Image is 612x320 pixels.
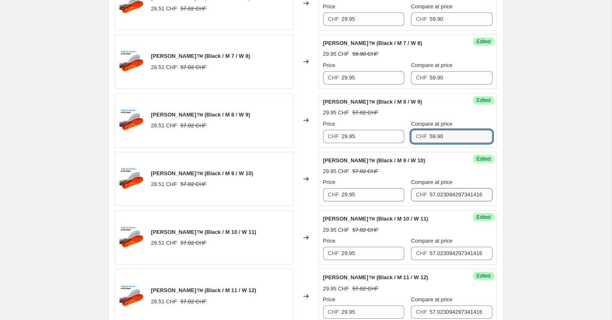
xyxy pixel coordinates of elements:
span: [PERSON_NAME]™️ (Black / M 11 / W 12) [323,274,428,280]
span: CHF [416,250,427,256]
span: [PERSON_NAME]™️ (Black / M 10 / W 11) [151,229,256,235]
span: [PERSON_NAME]™️ (Black / M 7 / W 8) [323,40,422,46]
span: [PERSON_NAME]™️ (Black / M 8 / W 9) [151,112,250,118]
span: [PERSON_NAME]™️ (Black / M 8 / W 9) [323,99,422,105]
strike: 57.02 CHF [180,239,206,247]
span: Price [323,3,336,10]
img: Orange_80x.webp [119,284,144,309]
span: CHF [328,74,339,81]
span: Compare at price [411,296,453,303]
strike: 57.02 CHF [180,5,206,13]
span: CHF [328,309,339,315]
span: [PERSON_NAME]™️ (Black / M 11 / W 12) [151,287,256,293]
span: CHF [328,191,339,198]
div: 28.51 CHF [151,63,177,72]
strike: 57.02 CHF [180,122,206,130]
span: Price [323,121,336,127]
img: Orange_80x.webp [119,225,144,250]
div: 29.95 CHF [323,167,349,176]
span: CHF [416,191,427,198]
strike: 57.02 CHF [180,63,206,72]
strike: 57.02 CHF [352,167,378,176]
span: CHF [328,250,339,256]
span: CHF [416,74,427,81]
span: [PERSON_NAME]™️ (Black / M 9 / W 10) [151,170,254,176]
span: Compare at price [411,3,453,10]
span: Edited [476,38,490,45]
span: Edited [476,273,490,279]
span: Compare at price [411,179,453,185]
span: Price [323,296,336,303]
img: Orange_80x.webp [119,108,144,133]
div: 29.95 CHF [323,109,349,117]
span: Price [323,179,336,185]
span: Price [323,62,336,68]
span: Compare at price [411,238,453,244]
span: CHF [416,133,427,139]
div: 28.51 CHF [151,239,177,247]
div: 28.51 CHF [151,298,177,306]
img: Orange_80x.webp [119,166,144,191]
strike: 59.90 CHF [352,50,378,58]
span: Compare at price [411,62,453,68]
span: [PERSON_NAME]™️ (Black / M 10 / W 11) [323,216,428,222]
span: Edited [476,214,490,221]
span: CHF [328,133,339,139]
strike: 57.02 CHF [352,226,378,234]
span: CHF [328,16,339,22]
div: 29.95 CHF [323,226,349,234]
span: Edited [476,97,490,104]
div: 28.51 CHF [151,180,177,189]
strike: 57.02 CHF [180,298,206,306]
span: Edited [476,156,490,162]
div: 28.51 CHF [151,122,177,130]
span: Price [323,238,336,244]
strike: 57.02 CHF [352,109,378,117]
span: [PERSON_NAME]™️ (Black / M 9 / W 10) [323,157,425,164]
img: Orange_80x.webp [119,49,144,74]
div: 28.51 CHF [151,5,177,13]
strike: 57.02 CHF [180,180,206,189]
div: 29.95 CHF [323,50,349,58]
span: CHF [416,309,427,315]
div: 29.95 CHF [323,285,349,293]
span: CHF [416,16,427,22]
span: [PERSON_NAME]™️ (Black / M 7 / W 8) [151,53,250,59]
strike: 57.02 CHF [352,285,378,293]
span: Compare at price [411,121,453,127]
